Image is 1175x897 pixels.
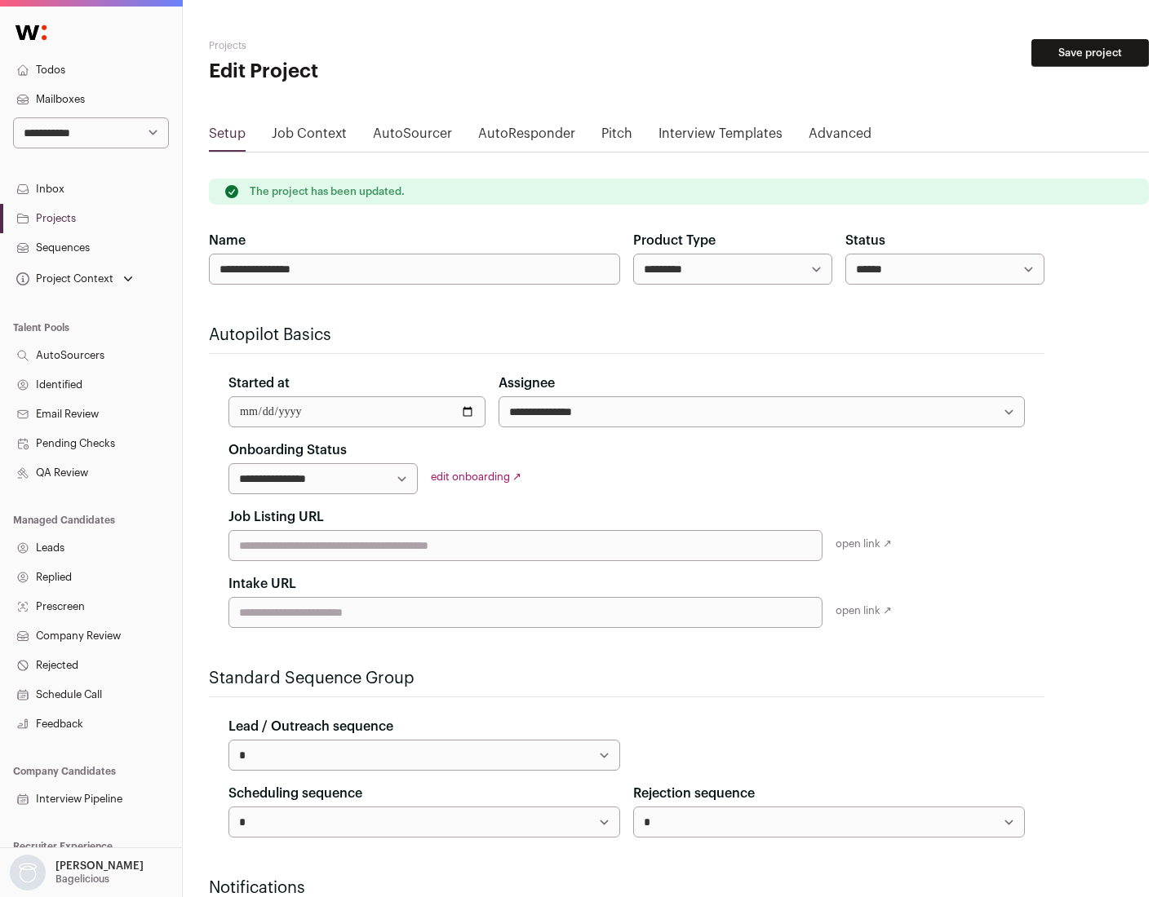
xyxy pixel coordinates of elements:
a: edit onboarding ↗ [431,471,521,482]
label: Job Listing URL [228,507,324,527]
a: Job Context [272,124,347,150]
p: The project has been updated. [250,185,405,198]
h2: Standard Sequence Group [209,667,1044,690]
button: Open dropdown [13,267,136,290]
img: Wellfound [7,16,55,49]
a: Setup [209,124,246,150]
a: AutoSourcer [373,124,452,150]
h1: Edit Project [209,59,522,85]
label: Lead / Outreach sequence [228,717,393,736]
p: [PERSON_NAME] [55,859,144,873]
h2: Projects [209,39,522,52]
img: nopic.png [10,855,46,890]
label: Name [209,231,246,250]
a: Advanced [809,124,871,150]
div: Project Context [13,272,113,285]
button: Save project [1031,39,1149,67]
h2: Autopilot Basics [209,324,1044,347]
label: Assignee [499,373,555,393]
a: AutoResponder [478,124,575,150]
label: Product Type [633,231,716,250]
label: Rejection sequence [633,784,755,803]
p: Bagelicious [55,873,109,886]
label: Scheduling sequence [228,784,362,803]
label: Started at [228,373,290,393]
a: Interview Templates [658,124,783,150]
label: Intake URL [228,574,296,594]
button: Open dropdown [7,855,147,890]
label: Onboarding Status [228,440,347,460]
a: Pitch [601,124,632,150]
label: Status [845,231,885,250]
